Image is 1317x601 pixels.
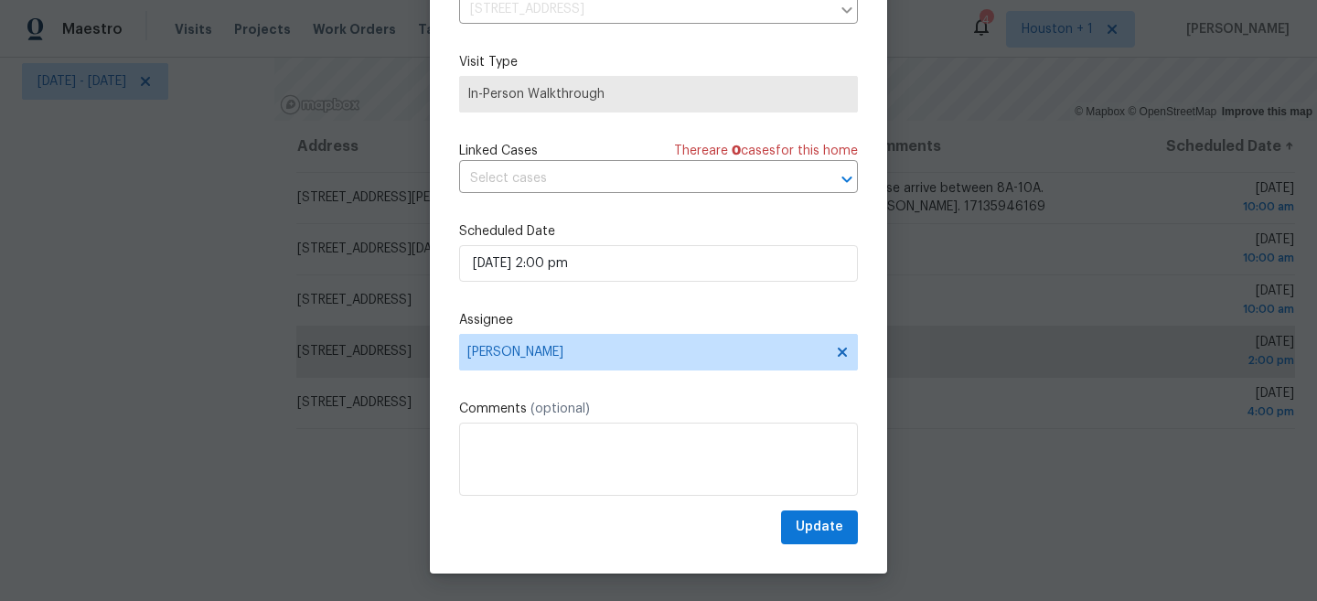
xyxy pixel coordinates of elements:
input: M/D/YYYY [459,245,858,282]
span: (optional) [530,402,590,415]
label: Scheduled Date [459,222,858,241]
button: Update [781,510,858,544]
span: 0 [732,145,741,157]
span: There are case s for this home [674,142,858,160]
span: [PERSON_NAME] [467,345,826,360]
button: Open [834,166,860,192]
label: Visit Type [459,53,858,71]
span: Linked Cases [459,142,538,160]
label: Assignee [459,311,858,329]
label: Comments [459,400,858,418]
input: Select cases [459,165,807,193]
span: Update [796,516,843,539]
span: In-Person Walkthrough [467,85,850,103]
